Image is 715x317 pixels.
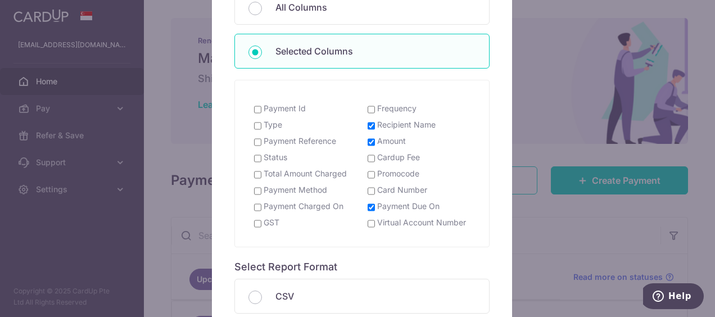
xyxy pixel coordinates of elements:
label: Amount [377,135,406,147]
label: Payment Method [264,184,327,196]
label: Total Amount Charged [264,168,347,179]
label: Payment Id [264,103,306,114]
label: Type [264,119,282,130]
p: All Columns [275,1,476,14]
label: Payment Charged On [264,201,343,212]
label: Card Number [377,184,427,196]
label: Virtual Account Number [377,217,466,228]
iframe: Opens a widget where you can find more information [643,283,704,311]
label: Cardup Fee [377,152,420,163]
label: Status [264,152,287,163]
label: GST [264,217,279,228]
label: Payment Due On [377,201,440,212]
label: Promocode [377,168,419,179]
label: Payment Reference [264,135,336,147]
label: Frequency [377,103,417,114]
label: Recipient Name [377,119,436,130]
h6: Select Report Format [234,261,490,274]
p: Selected Columns [275,44,476,58]
p: CSV [275,289,476,303]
